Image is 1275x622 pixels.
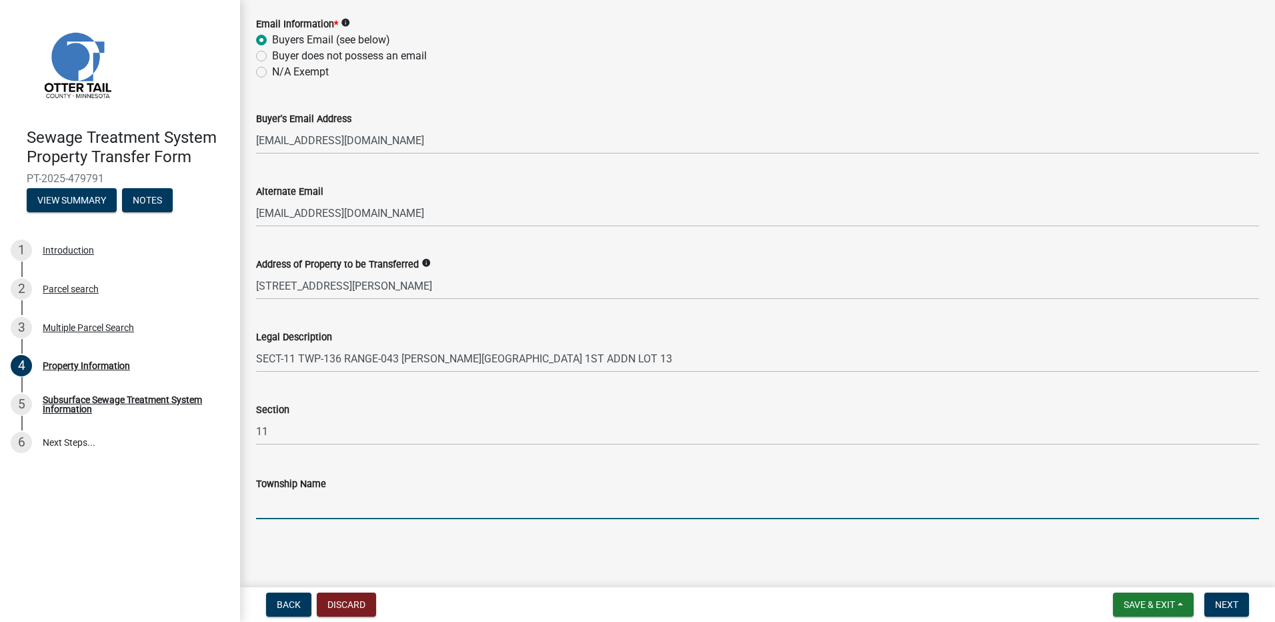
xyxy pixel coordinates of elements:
button: Save & Exit [1113,593,1194,617]
i: info [421,258,431,268]
img: Otter Tail County, Minnesota [27,14,127,114]
span: Save & Exit [1124,599,1175,610]
div: Property Information [43,361,130,370]
div: Parcel search [43,284,99,294]
i: info [341,18,350,27]
button: Notes [122,188,173,212]
div: 5 [11,394,32,415]
span: Next [1215,599,1238,610]
label: Township Name [256,480,326,489]
span: Back [277,599,301,610]
div: 2 [11,278,32,300]
label: Section [256,406,289,415]
label: N/A Exempt [272,64,329,80]
label: Alternate Email [256,188,323,197]
label: Legal Description [256,333,332,342]
div: 6 [11,432,32,453]
label: Buyer does not possess an email [272,48,427,64]
wm-modal-confirm: Notes [122,196,173,206]
label: Email Information [256,20,338,29]
div: 1 [11,240,32,261]
button: Back [266,593,311,617]
div: 4 [11,355,32,376]
label: Address of Property to be Transferred [256,260,419,270]
wm-modal-confirm: Summary [27,196,117,206]
button: Discard [317,593,376,617]
span: PT-2025-479791 [27,172,213,185]
div: 3 [11,317,32,338]
button: Next [1204,593,1249,617]
div: Introduction [43,246,94,255]
label: Buyer's Email Address [256,115,351,124]
div: Multiple Parcel Search [43,323,134,332]
h4: Sewage Treatment System Property Transfer Form [27,128,229,167]
label: Buyers Email (see below) [272,32,390,48]
button: View Summary [27,188,117,212]
div: Subsurface Sewage Treatment System Information [43,395,219,414]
